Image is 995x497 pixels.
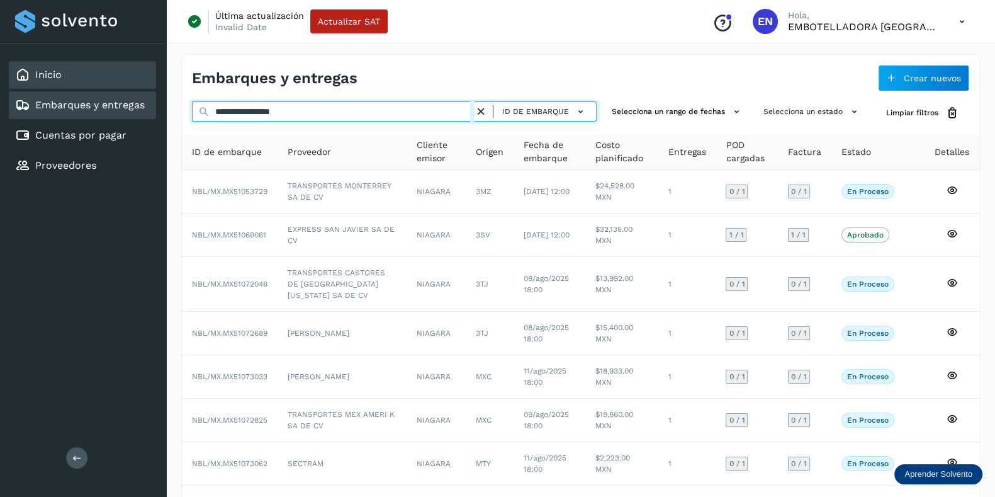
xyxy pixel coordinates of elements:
[278,442,407,486] td: SECTRAM
[192,280,267,288] span: NBL/MX.MX51072046
[847,459,889,468] p: En proceso
[9,91,156,119] div: Embarques y entregas
[192,69,357,88] h4: Embarques y entregas
[658,312,716,355] td: 1
[310,9,388,33] button: Actualizar SAT
[192,187,267,196] span: NBL/MX.MX51053729
[524,274,569,294] span: 08/ago/2025 18:00
[729,280,745,288] span: 0 / 1
[791,280,807,288] span: 0 / 1
[278,214,407,257] td: EXPRESS SAN JAVIER SA DE CV
[607,101,748,122] button: Selecciona un rango de fechas
[407,214,465,257] td: NIAGARA
[585,355,658,399] td: $18,933.00 MXN
[729,460,745,467] span: 0 / 1
[847,416,889,425] p: En proceso
[502,106,569,117] span: ID de embarque
[658,170,716,214] td: 1
[585,312,658,355] td: $15,400.00 MXN
[791,373,807,380] span: 0 / 1
[729,231,743,239] span: 1 / 1
[278,257,407,312] td: TRANSPORTES CASTORES DE [GEOGRAPHIC_DATA][US_STATE] SA DE CV
[658,355,716,399] td: 1
[788,21,939,33] p: EMBOTELLADORA NIAGARA DE MEXICO
[466,170,514,214] td: 3MZ
[407,312,465,355] td: NIAGARA
[524,454,566,474] span: 11/ago/2025 18:00
[758,101,866,122] button: Selecciona un estado
[847,372,889,381] p: En proceso
[524,410,569,430] span: 09/ago/2025 18:00
[729,373,745,380] span: 0 / 1
[729,188,745,195] span: 0 / 1
[585,257,658,312] td: $13,992.00 MXN
[466,214,514,257] td: 3SV
[658,214,716,257] td: 1
[215,21,267,33] p: Invalid Date
[192,416,267,425] span: NBL/MX.MX51072825
[278,312,407,355] td: [PERSON_NAME]
[726,139,768,165] span: POD cargadas
[788,146,821,159] span: Factura
[876,101,969,125] button: Limpiar filtros
[847,187,889,196] p: En proceso
[524,231,570,239] span: [DATE] 12:00
[35,159,96,171] a: Proveedores
[35,69,62,81] a: Inicio
[192,329,267,338] span: NBL/MX.MX51072689
[668,146,705,159] span: Entregas
[904,74,961,83] span: Crear nuevos
[791,460,807,467] span: 0 / 1
[407,257,465,312] td: NIAGARA
[466,442,514,486] td: MTY
[524,187,570,196] span: [DATE] 12:00
[524,323,569,343] span: 08/ago/2025 18:00
[466,355,514,399] td: MXC
[9,152,156,180] div: Proveedores
[215,10,304,21] p: Última actualización
[417,139,455,165] span: Cliente emisor
[886,107,938,118] span: Limpiar filtros
[841,146,871,159] span: Estado
[524,139,576,165] span: Fecha de embarque
[35,99,145,111] a: Embarques y entregas
[476,146,503,159] span: Origen
[788,10,939,21] p: Hola,
[904,469,972,479] p: Aprender Solvento
[847,280,889,288] p: En proceso
[847,231,884,239] p: Aprobado
[407,442,465,486] td: NIAGARA
[524,367,566,387] span: 11/ago/2025 18:00
[192,459,267,468] span: NBL/MX.MX51073062
[498,103,591,121] button: ID de embarque
[658,257,716,312] td: 1
[466,399,514,442] td: MXC
[585,399,658,442] td: $19,860.00 MXN
[466,312,514,355] td: 3TJ
[894,464,982,484] div: Aprender Solvento
[658,399,716,442] td: 1
[585,170,658,214] td: $24,528.00 MXN
[847,329,889,338] p: En proceso
[729,329,745,337] span: 0 / 1
[407,170,465,214] td: NIAGARA
[192,372,267,381] span: NBL/MX.MX51073033
[318,17,380,26] span: Actualizar SAT
[9,61,156,89] div: Inicio
[595,139,648,165] span: Costo planificado
[407,355,465,399] td: NIAGARA
[288,146,331,159] span: Proveedor
[407,399,465,442] td: NIAGARA
[791,329,807,337] span: 0 / 1
[658,442,716,486] td: 1
[935,146,969,159] span: Detalles
[466,257,514,312] td: 3TJ
[278,170,407,214] td: TRANSPORTES MONTERREY SA DE CV
[585,442,658,486] td: $2,223.00 MXN
[878,65,969,91] button: Crear nuevos
[278,399,407,442] td: TRANSPORTES MEX AMERI K SA DE CV
[791,231,806,239] span: 1 / 1
[192,146,262,159] span: ID de embarque
[192,231,266,239] span: NBL/MX.MX51069061
[791,188,807,195] span: 0 / 1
